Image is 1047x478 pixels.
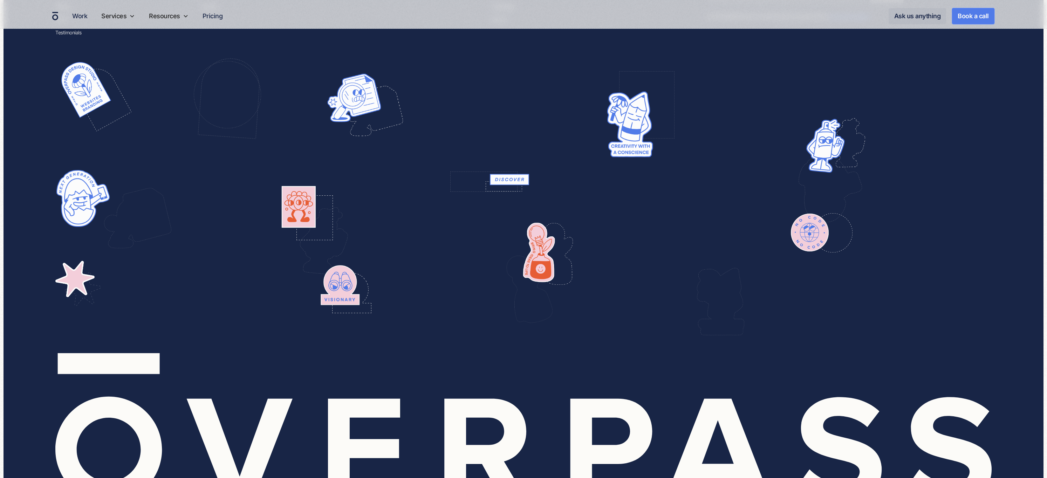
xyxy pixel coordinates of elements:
[69,9,90,23] a: Work
[98,4,138,28] div: Services
[889,8,946,24] a: Ask us anything
[55,26,81,39] a: Testimonials
[101,11,126,21] div: Services
[200,9,226,23] a: Pricing
[149,11,180,21] div: Resources
[52,12,58,21] a: home
[952,8,995,25] a: Book a call
[146,4,191,28] div: Resources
